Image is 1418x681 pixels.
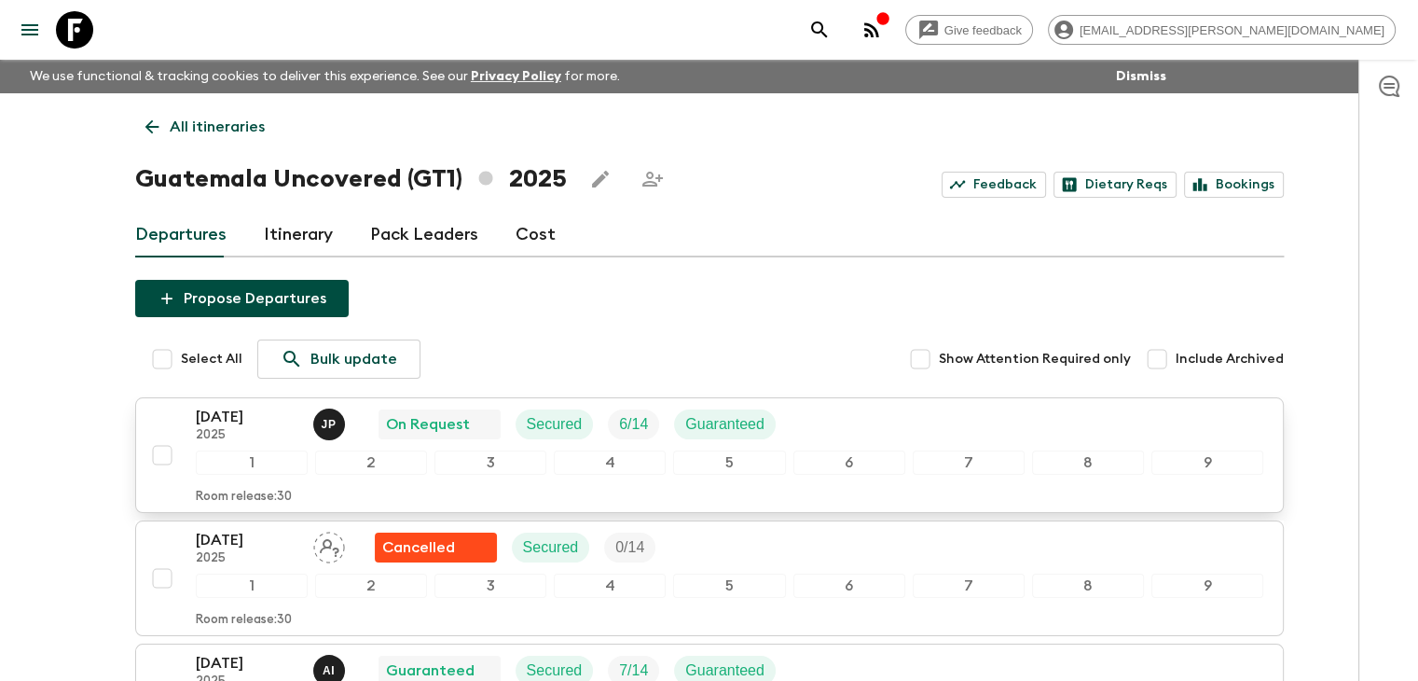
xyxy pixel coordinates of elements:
[1048,15,1396,45] div: [EMAIL_ADDRESS][PERSON_NAME][DOMAIN_NAME]
[196,551,298,566] p: 2025
[673,451,785,475] div: 5
[673,574,785,598] div: 5
[1184,172,1284,198] a: Bookings
[323,663,335,678] p: A I
[905,15,1033,45] a: Give feedback
[196,529,298,551] p: [DATE]
[793,574,905,598] div: 6
[181,350,242,368] span: Select All
[582,160,619,198] button: Edit this itinerary
[196,652,298,674] p: [DATE]
[313,537,345,552] span: Assign pack leader
[516,213,556,257] a: Cost
[135,280,349,317] button: Propose Departures
[1032,451,1144,475] div: 8
[264,213,333,257] a: Itinerary
[685,413,764,436] p: Guaranteed
[1151,451,1263,475] div: 9
[939,350,1131,368] span: Show Attention Required only
[315,451,427,475] div: 2
[913,451,1025,475] div: 7
[793,451,905,475] div: 6
[315,574,427,598] div: 2
[615,536,644,559] p: 0 / 14
[554,451,666,475] div: 4
[135,521,1284,636] button: [DATE]2025Assign pack leaderFlash Pack cancellationSecuredTrip Fill123456789Room release:30
[1111,63,1171,90] button: Dismiss
[523,536,579,559] p: Secured
[382,536,455,559] p: Cancelled
[196,574,308,598] div: 1
[512,533,590,563] div: Secured
[527,413,583,436] p: Secured
[313,414,349,429] span: Julio Posadas
[434,574,546,598] div: 3
[1053,172,1177,198] a: Dietary Reqs
[471,70,561,83] a: Privacy Policy
[386,413,470,436] p: On Request
[22,60,627,93] p: We use functional & tracking cookies to deliver this experience. See our for more.
[942,172,1046,198] a: Feedback
[370,213,478,257] a: Pack Leaders
[934,23,1032,37] span: Give feedback
[913,574,1025,598] div: 7
[257,340,420,379] a: Bulk update
[604,533,655,563] div: Trip Fill
[135,397,1284,513] button: [DATE]2025Julio PosadasOn RequestSecuredTrip FillGuaranteed123456789Room release:30
[313,660,349,675] span: Alvaro Ixtetela
[608,410,659,439] div: Trip Fill
[554,574,666,598] div: 4
[634,160,671,198] span: Share this itinerary
[322,417,337,432] p: J P
[1069,23,1395,37] span: [EMAIL_ADDRESS][PERSON_NAME][DOMAIN_NAME]
[196,406,298,428] p: [DATE]
[196,613,292,628] p: Room release: 30
[1176,350,1284,368] span: Include Archived
[135,213,227,257] a: Departures
[170,116,265,138] p: All itineraries
[801,11,838,49] button: search adventures
[313,409,349,440] button: JP
[310,348,397,370] p: Bulk update
[135,108,275,146] a: All itineraries
[516,410,594,439] div: Secured
[375,533,497,563] div: Flash Pack cancellation
[11,11,48,49] button: menu
[1032,574,1144,598] div: 8
[135,160,567,198] h1: Guatemala Uncovered (GT1) 2025
[1151,574,1263,598] div: 9
[619,413,648,436] p: 6 / 14
[196,428,298,443] p: 2025
[434,451,546,475] div: 3
[196,490,292,505] p: Room release: 30
[196,451,308,475] div: 1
